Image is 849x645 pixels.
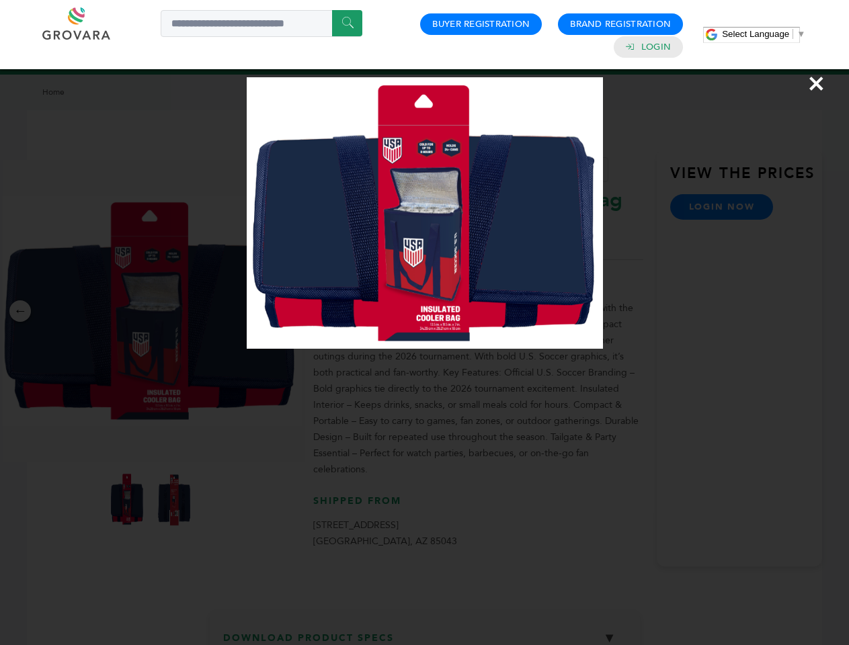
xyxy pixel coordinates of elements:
[432,18,530,30] a: Buyer Registration
[641,41,671,53] a: Login
[797,29,805,39] span: ▼
[722,29,805,39] a: Select Language​
[161,10,362,37] input: Search a product or brand...
[807,64,825,102] span: ×
[722,29,789,39] span: Select Language
[570,18,671,30] a: Brand Registration
[247,77,603,349] img: Image Preview
[793,29,793,39] span: ​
